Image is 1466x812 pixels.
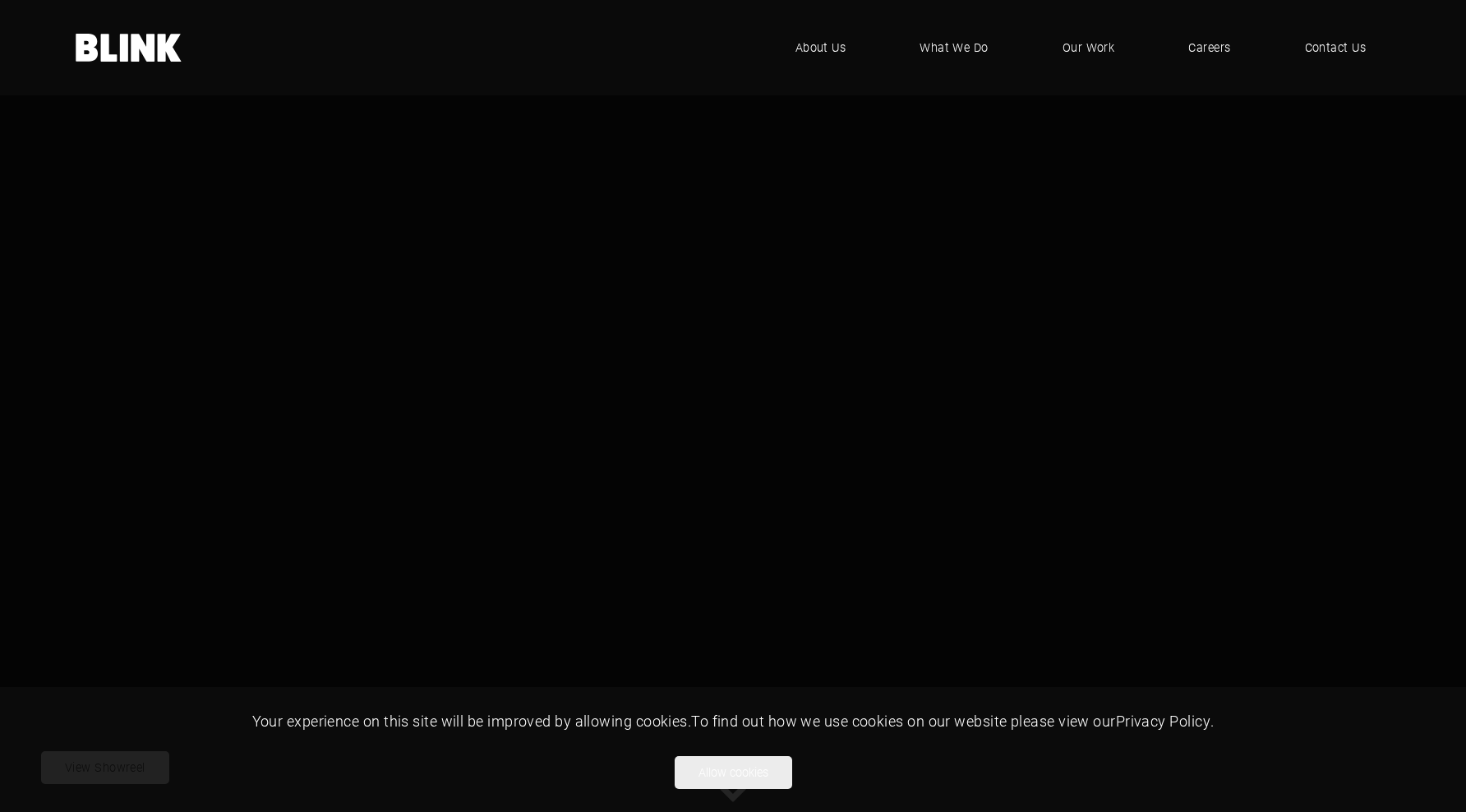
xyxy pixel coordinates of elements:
[252,711,1215,731] span: Your experience on this site will be improved by allowing cookies. To find out how we use cookies...
[1164,23,1255,72] a: Careers
[675,756,792,789] button: Allow cookies
[1280,23,1391,72] a: Contact Us
[1063,39,1115,57] span: Our Work
[795,39,846,57] span: About Us
[1188,39,1230,57] span: Careers
[920,39,989,57] span: What We Do
[1038,23,1140,72] a: Our Work
[895,23,1013,72] a: What We Do
[771,23,871,72] a: About Us
[1305,39,1367,57] span: Contact Us
[1116,711,1210,731] a: Privacy Policy
[76,34,182,62] a: Home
